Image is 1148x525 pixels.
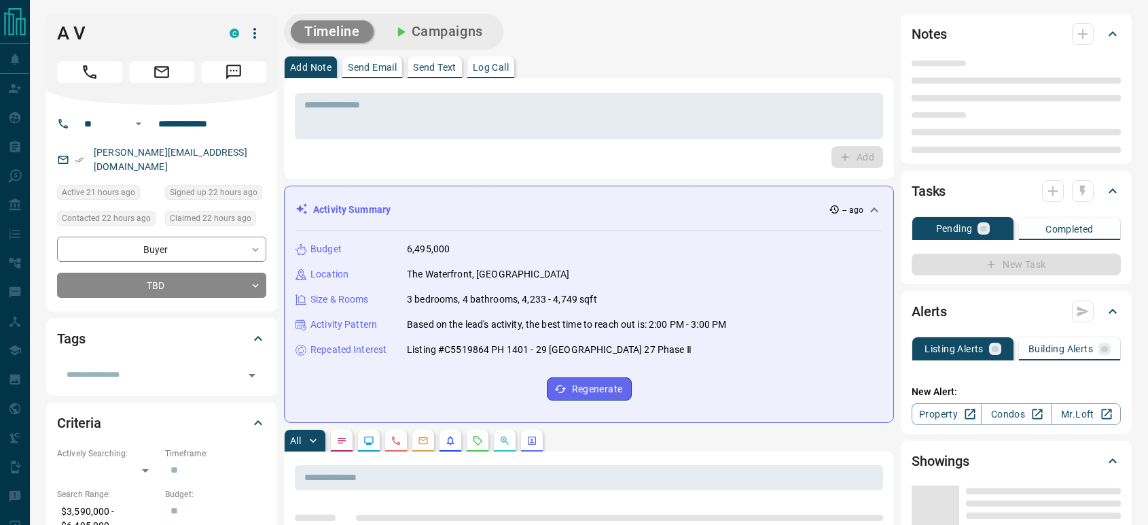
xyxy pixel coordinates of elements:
[310,267,348,282] p: Location
[170,186,257,199] span: Signed up 22 hours ago
[379,20,497,43] button: Campaigns
[313,203,391,217] p: Activity Summary
[526,435,537,446] svg: Agent Actions
[473,63,509,72] p: Log Call
[842,204,863,216] p: -- ago
[407,343,692,357] p: Listing #C5519864 PH 1401 - 29 [GEOGRAPHIC_DATA] 27 Phase Ⅱ
[57,22,209,44] h1: A V
[912,180,946,202] h2: Tasks
[981,403,1051,425] a: Condos
[165,185,266,204] div: Thu Aug 14 2025
[499,435,510,446] svg: Opportunities
[62,211,151,225] span: Contacted 22 hours ago
[57,407,266,439] div: Criteria
[129,61,194,83] span: Email
[925,344,984,354] p: Listing Alerts
[170,211,251,225] span: Claimed 22 hours ago
[348,63,397,72] p: Send Email
[472,435,483,446] svg: Requests
[912,385,1121,399] p: New Alert:
[94,147,247,172] a: [PERSON_NAME][EMAIL_ADDRESS][DOMAIN_NAME]
[912,301,947,322] h2: Alerts
[57,488,158,501] p: Search Range:
[290,63,331,72] p: Add Note
[57,412,101,434] h2: Criteria
[310,292,369,307] p: Size & Rooms
[912,18,1121,50] div: Notes
[912,295,1121,328] div: Alerts
[1045,224,1094,234] p: Completed
[201,61,266,83] span: Message
[310,343,387,357] p: Repeated Interest
[57,185,158,204] div: Thu Aug 14 2025
[57,273,266,298] div: TBD
[407,242,450,256] p: 6,495,000
[230,29,239,38] div: condos.ca
[912,450,969,472] h2: Showings
[62,186,135,199] span: Active 21 hours ago
[310,242,342,256] p: Budget
[445,435,456,446] svg: Listing Alerts
[1051,403,1121,425] a: Mr.Loft
[243,366,262,385] button: Open
[130,116,147,132] button: Open
[912,445,1121,477] div: Showings
[295,197,882,222] div: Activity Summary-- ago
[165,488,266,501] p: Budget:
[547,377,632,401] button: Regenerate
[1028,344,1093,354] p: Building Alerts
[57,61,122,83] span: Call
[291,20,374,43] button: Timeline
[912,23,947,45] h2: Notes
[290,436,301,445] p: All
[407,318,726,332] p: Based on the lead's activity, the best time to reach out is: 2:00 PM - 3:00 PM
[418,435,429,446] svg: Emails
[165,211,266,230] div: Thu Aug 14 2025
[363,435,374,446] svg: Lead Browsing Activity
[407,267,569,282] p: The Waterfront, [GEOGRAPHIC_DATA]
[57,237,266,262] div: Buyer
[336,435,347,446] svg: Notes
[936,224,973,233] p: Pending
[57,447,158,460] p: Actively Searching:
[310,318,377,332] p: Activity Pattern
[57,322,266,355] div: Tags
[407,292,597,307] p: 3 bedrooms, 4 bathrooms, 4,233 - 4,749 sqft
[912,403,982,425] a: Property
[165,447,266,460] p: Timeframe:
[57,328,85,350] h2: Tags
[912,175,1121,207] div: Tasks
[57,211,158,230] div: Thu Aug 14 2025
[75,155,84,165] svg: Email Verified
[391,435,401,446] svg: Calls
[413,63,456,72] p: Send Text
